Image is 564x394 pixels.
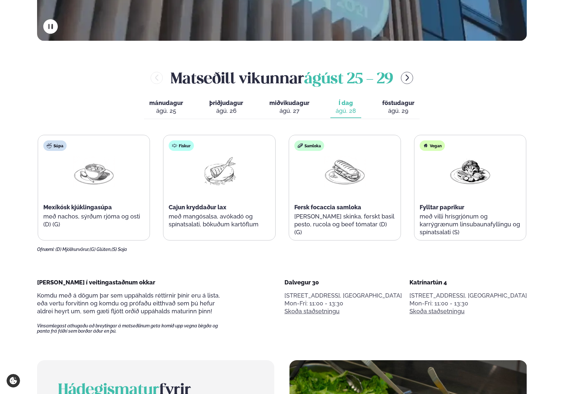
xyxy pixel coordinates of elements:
[284,279,402,286] div: Dalvegur 30
[7,374,20,387] a: Cookie settings
[284,292,402,300] p: [STREET_ADDRESS], [GEOGRAPHIC_DATA]
[204,96,248,118] button: þriðjudagur ágú. 26
[209,107,243,115] div: ágú. 26
[169,140,194,151] div: Fiskur
[336,99,356,107] span: Í dag
[420,204,464,211] span: Fylltar paprikur
[144,96,188,118] button: mánudagur ágú. 25
[409,300,527,307] div: Mon-Fri: 11:00 - 13:30
[423,143,428,148] img: Vegan.svg
[37,292,220,315] span: Komdu með á dögum þar sem uppáhalds réttirnir þínir eru á lista, eða vertu forvitinn og komdu og ...
[112,247,127,252] span: (S) Soja
[284,307,340,315] a: Skoða staðsetningu
[420,213,521,236] p: með villi hrísgrjónum og karrýgrænum linsubaunafyllingu og spínatsalati (S)
[269,107,309,115] div: ágú. 27
[382,99,414,106] span: föstudagur
[304,72,393,87] span: ágúst 25 - 29
[336,107,356,115] div: ágú. 28
[90,247,112,252] span: (G) Glúten,
[298,143,303,148] img: sandwich-new-16px.svg
[409,279,527,286] div: Katrínartún 4
[43,213,144,228] p: með nachos, sýrðum rjóma og osti (D) (G)
[171,67,393,89] h2: Matseðill vikunnar
[169,204,226,211] span: Cajun kryddaður lax
[409,307,465,315] a: Skoða staðsetningu
[73,156,115,187] img: Soup.png
[198,156,240,187] img: Fish.png
[401,72,413,84] button: menu-btn-right
[172,143,177,148] img: fish.svg
[449,156,491,187] img: Vegan.png
[269,99,309,106] span: miðvikudagur
[169,213,270,228] p: með mangósalsa, avókadó og spínatsalati, bökuðum kartöflum
[264,96,315,118] button: miðvikudagur ágú. 27
[37,279,155,286] span: [PERSON_NAME] í veitingastaðnum okkar
[330,96,361,118] button: Í dag ágú. 28
[324,156,366,187] img: Panini.png
[284,300,402,307] div: Mon-Fri: 11:00 - 13:30
[37,247,54,252] span: Ofnæmi:
[43,204,112,211] span: Mexíkósk kjúklingasúpa
[420,140,445,151] div: Vegan
[209,99,243,106] span: þriðjudagur
[149,107,183,115] div: ágú. 25
[377,96,420,118] button: föstudagur ágú. 29
[43,140,67,151] div: Súpa
[37,323,229,334] span: Vinsamlegast athugaðu að breytingar á matseðlinum geta komið upp vegna birgða og panta frá fólki ...
[294,204,361,211] span: Fersk focaccia samloka
[149,99,183,106] span: mánudagur
[409,292,527,300] p: [STREET_ADDRESS], [GEOGRAPHIC_DATA]
[382,107,414,115] div: ágú. 29
[55,247,90,252] span: (D) Mjólkurvörur,
[47,143,52,148] img: soup.svg
[151,72,163,84] button: menu-btn-left
[294,140,324,151] div: Samloka
[294,213,395,236] p: [PERSON_NAME] skinka, ferskt basil pesto, rucola og beef tómatar (D) (G)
